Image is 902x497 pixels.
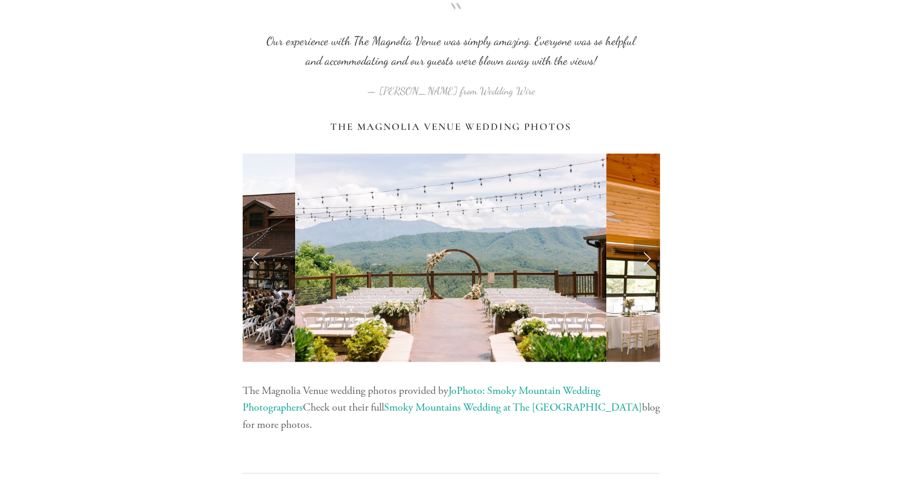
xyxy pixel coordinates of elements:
[634,240,660,276] a: Next Slide
[262,12,641,32] span: “
[243,121,660,133] h3: The Magnolia Venue Wedding Photos
[262,71,641,101] figcaption: — [PERSON_NAME] from Wedding Wire
[243,383,660,434] p: The Magnolia Venue wedding photos provided by Check out their full blog for more photos.
[384,400,642,414] a: Smoky Mountains Wedding at The [GEOGRAPHIC_DATA]
[295,154,607,362] img: Outdoor wedding ceremony at the magnolia wedding venue
[243,240,269,276] a: Previous Slide
[262,12,641,71] blockquote: Our experience with The Magnolia Venue was simply amazing. Everyone was so helpful and accommodat...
